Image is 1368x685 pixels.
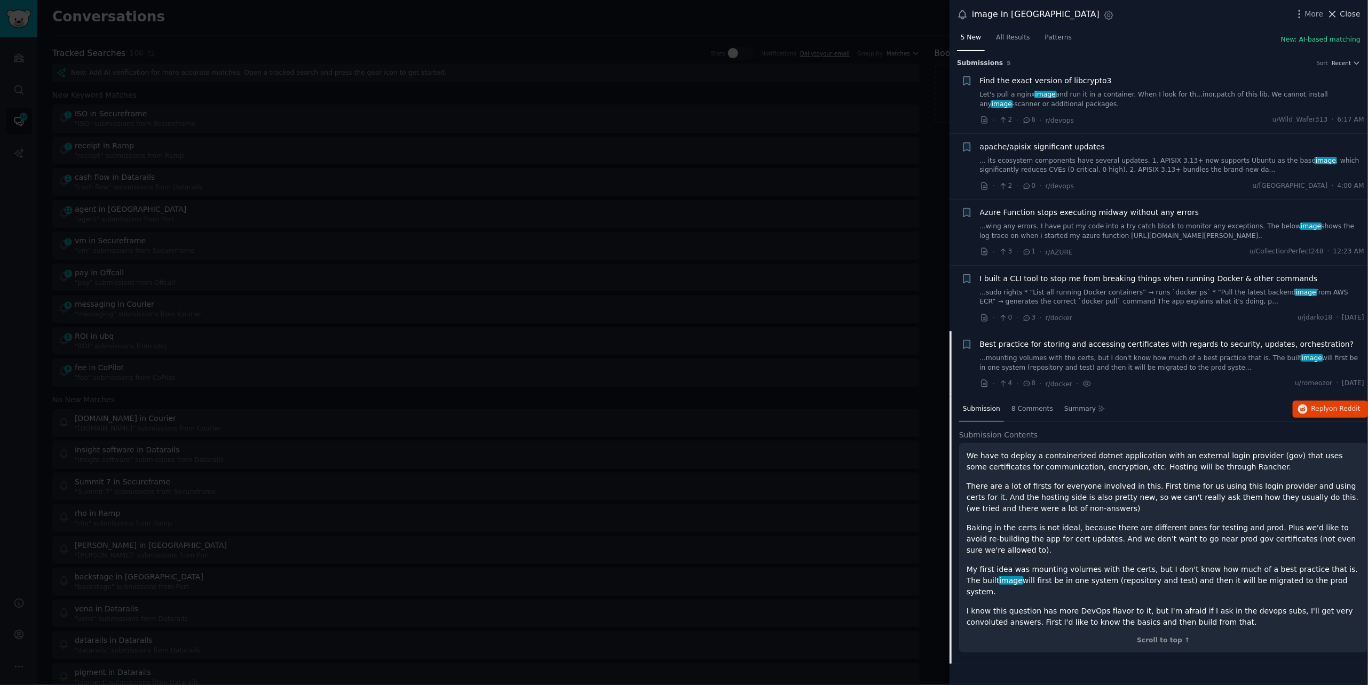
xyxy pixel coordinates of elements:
[1338,181,1364,191] span: 4:00 AM
[1040,246,1042,258] span: ·
[1332,59,1361,67] button: Recent
[1272,115,1328,125] span: u/Wild_Wafer313
[1300,222,1323,230] span: image
[957,29,985,51] a: 5 New
[993,180,995,192] span: ·
[980,222,1365,241] a: ...wing any errors. I have put my code into a try catch block to monitor any exceptions. The belo...
[1295,379,1333,388] span: u/romeozor
[1016,180,1018,192] span: ·
[980,354,1365,372] a: ...mounting volumes with the certs, but I don't know how much of a best practice that is. The bui...
[1332,115,1334,125] span: ·
[1040,312,1042,323] span: ·
[980,156,1365,175] a: ... its ecosystem components have several updates. 1. APISIX 3.13+ now supports Ubuntu as the bas...
[1337,313,1339,323] span: ·
[961,33,981,43] span: 5 New
[999,115,1012,125] span: 2
[967,522,1361,556] p: Baking in the certs is not ideal, because there are different ones for testing and prod. Plus we'...
[1340,9,1361,20] span: Close
[1330,405,1361,412] span: on Reddit
[1332,59,1351,67] span: Recent
[972,8,1100,21] div: image in [GEOGRAPHIC_DATA]
[1046,249,1073,256] span: r/AZURE
[1022,247,1035,257] span: 1
[999,576,1024,585] span: image
[1250,247,1324,257] span: u/CollectionPerfect248
[980,90,1365,109] a: Let's pull a nginximageand run it in a container. When I look for th...inor.patch of this lib. We...
[1046,314,1072,322] span: r/docker
[999,379,1012,388] span: 4
[1295,289,1317,296] span: image
[992,29,1033,51] a: All Results
[993,378,995,389] span: ·
[1046,182,1074,190] span: r/devops
[1011,404,1053,414] span: 8 Comments
[967,450,1361,473] p: We have to deploy a containerized dotnet application with an external login provider (gov) that u...
[1293,401,1368,418] button: Replyon Reddit
[1305,9,1324,20] span: More
[967,564,1361,598] p: My first idea was mounting volumes with the certs, but I don't know how much of a best practice t...
[1016,312,1018,323] span: ·
[980,273,1318,284] a: I built a CLI tool to stop me from breaking things when running Docker & other commands
[996,33,1030,43] span: All Results
[1301,354,1323,362] span: image
[993,115,995,126] span: ·
[1294,9,1324,20] button: More
[1046,117,1074,124] span: r/devops
[959,429,1038,441] span: Submission Contents
[980,339,1354,350] a: Best practice for storing and accessing certificates with regards to security, updates, orchestra...
[1022,379,1035,388] span: 8
[980,141,1105,153] a: apache/apisix significant updates
[1016,378,1018,389] span: ·
[967,636,1361,646] div: Scroll to top ↑
[1327,247,1330,257] span: ·
[1337,379,1339,388] span: ·
[1022,313,1035,323] span: 3
[1333,247,1364,257] span: 12:23 AM
[991,100,1013,108] span: image
[999,247,1012,257] span: 3
[1034,91,1057,98] span: image
[1040,180,1042,192] span: ·
[1342,313,1364,323] span: [DATE]
[1040,378,1042,389] span: ·
[980,207,1199,218] a: Azure Function stops executing midway without any errors
[1342,379,1364,388] span: [DATE]
[999,313,1012,323] span: 0
[1281,35,1361,45] button: New: AI-based matching
[1298,313,1332,323] span: u/jdarko18
[1016,246,1018,258] span: ·
[967,481,1361,514] p: There are a lot of firsts for everyone involved in this. First time for us using this login provi...
[993,312,995,323] span: ·
[999,181,1012,191] span: 2
[980,288,1365,307] a: ...sudo rights * “List all running Docker containers” → runs `docker ps` * “Pull the latest backe...
[963,404,1000,414] span: Submission
[980,75,1112,86] a: Find the exact version of libcrypto3
[1315,157,1337,164] span: image
[1317,59,1329,67] div: Sort
[1064,404,1096,414] span: Summary
[957,59,1003,68] span: Submission s
[1076,378,1078,389] span: ·
[993,246,995,258] span: ·
[1007,60,1011,66] span: 5
[1253,181,1328,191] span: u/[GEOGRAPHIC_DATA]
[967,606,1361,628] p: I know this question has more DevOps flavor to it, but I'm afraid if I ask in the devops subs, I'...
[1040,115,1042,126] span: ·
[1016,115,1018,126] span: ·
[1046,380,1072,388] span: r/docker
[1332,181,1334,191] span: ·
[1311,404,1361,414] span: Reply
[1041,29,1076,51] a: Patterns
[1022,181,1035,191] span: 0
[1045,33,1072,43] span: Patterns
[1327,9,1361,20] button: Close
[1022,115,1035,125] span: 6
[1338,115,1364,125] span: 6:17 AM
